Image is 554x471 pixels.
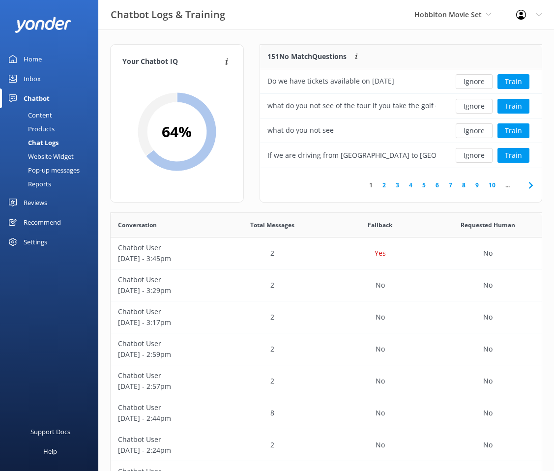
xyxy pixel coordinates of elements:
[267,100,436,111] div: what do you not see of the tour if you take the golf cart option
[111,301,542,333] div: row
[404,180,417,190] a: 4
[162,120,192,144] h2: 64 %
[6,122,55,136] div: Products
[118,445,211,456] p: [DATE] - 2:24pm
[260,69,542,168] div: grid
[270,248,274,259] p: 2
[270,312,274,323] p: 2
[111,7,225,23] h3: Chatbot Logs & Training
[483,440,493,450] p: No
[483,408,493,418] p: No
[375,248,386,259] p: Yes
[470,180,484,190] a: 9
[483,248,493,259] p: No
[6,108,52,122] div: Content
[376,440,385,450] p: No
[364,180,378,190] a: 1
[483,376,493,386] p: No
[260,143,542,168] div: row
[376,344,385,354] p: No
[497,148,529,163] button: Train
[250,220,294,230] span: Total Messages
[444,180,457,190] a: 7
[118,220,157,230] span: Conversation
[267,150,436,161] div: If we are driving from [GEOGRAPHIC_DATA] to [GEOGRAPHIC_DATA], is it better to visit on the way t...
[24,69,41,88] div: Inbox
[24,193,47,212] div: Reviews
[267,76,394,87] div: Do we have tickets available on [DATE]
[6,108,98,122] a: Content
[376,312,385,323] p: No
[497,99,529,114] button: Train
[118,402,211,413] p: Chatbot User
[15,17,71,33] img: yonder-white-logo.png
[111,333,542,365] div: row
[6,177,98,191] a: Reports
[260,94,542,118] div: row
[118,306,211,317] p: Chatbot User
[6,149,74,163] div: Website Widget
[431,180,444,190] a: 6
[6,163,98,177] a: Pop-up messages
[267,51,347,62] p: 151 No Match Questions
[497,74,529,89] button: Train
[118,413,211,424] p: [DATE] - 2:44pm
[118,434,211,445] p: Chatbot User
[24,49,42,69] div: Home
[376,280,385,291] p: No
[6,149,98,163] a: Website Widget
[417,180,431,190] a: 5
[118,317,211,328] p: [DATE] - 3:17pm
[43,442,57,461] div: Help
[456,99,493,114] button: Ignore
[24,232,47,252] div: Settings
[270,408,274,418] p: 8
[483,280,493,291] p: No
[118,338,211,349] p: Chatbot User
[456,74,493,89] button: Ignore
[376,408,385,418] p: No
[118,349,211,360] p: [DATE] - 2:59pm
[6,177,51,191] div: Reports
[456,123,493,138] button: Ignore
[260,118,542,143] div: row
[461,220,515,230] span: Requested Human
[497,123,529,138] button: Train
[483,344,493,354] p: No
[378,180,391,190] a: 2
[391,180,404,190] a: 3
[6,163,80,177] div: Pop-up messages
[270,376,274,386] p: 2
[267,125,334,136] div: what do you not see
[368,220,392,230] span: Fallback
[118,370,211,381] p: Chatbot User
[122,57,222,67] h4: Your Chatbot IQ
[111,365,542,397] div: row
[118,253,211,264] p: [DATE] - 3:45pm
[500,180,515,190] span: ...
[414,10,482,19] span: Hobbiton Movie Set
[24,212,61,232] div: Recommend
[376,376,385,386] p: No
[270,440,274,450] p: 2
[270,280,274,291] p: 2
[457,180,470,190] a: 8
[270,344,274,354] p: 2
[484,180,500,190] a: 10
[6,136,98,149] a: Chat Logs
[118,274,211,285] p: Chatbot User
[24,88,50,108] div: Chatbot
[6,136,58,149] div: Chat Logs
[118,381,211,392] p: [DATE] - 2:57pm
[456,148,493,163] button: Ignore
[483,312,493,323] p: No
[118,285,211,296] p: [DATE] - 3:29pm
[111,237,542,269] div: row
[111,397,542,429] div: row
[6,122,98,136] a: Products
[118,242,211,253] p: Chatbot User
[111,429,542,461] div: row
[260,69,542,94] div: row
[111,269,542,301] div: row
[30,422,70,442] div: Support Docs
